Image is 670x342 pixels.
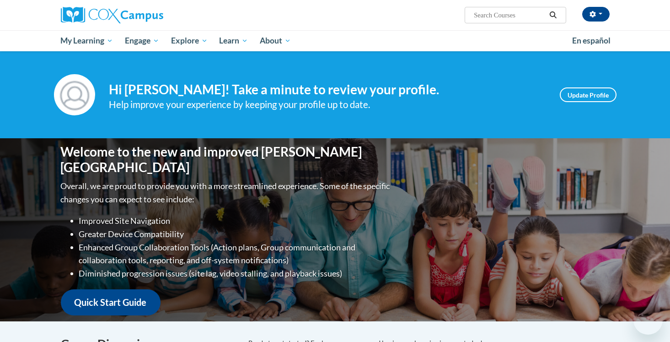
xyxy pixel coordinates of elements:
[546,10,560,21] button: Search
[61,144,392,175] h1: Welcome to the new and improved [PERSON_NAME][GEOGRAPHIC_DATA]
[473,10,546,21] input: Search Courses
[61,289,161,315] a: Quick Start Guide
[47,30,623,51] div: Main menu
[61,7,235,23] a: Cox Campus
[633,305,663,335] iframe: Button to launch messaging window
[61,179,392,206] p: Overall, we are proud to provide you with a more streamlined experience. Some of the specific cha...
[109,82,546,98] h4: Hi [PERSON_NAME]! Take a minute to review your profile.
[79,228,392,241] li: Greater Device Compatibility
[566,31,616,50] a: En español
[165,30,214,51] a: Explore
[60,35,113,46] span: My Learning
[109,97,546,112] div: Help improve your experience by keeping your profile up to date.
[582,7,610,22] button: Account Settings
[125,35,159,46] span: Engage
[79,267,392,280] li: Diminished progression issues (site lag, video stalling, and playback issues)
[79,241,392,267] li: Enhanced Group Collaboration Tools (Action plans, Group communication and collaboration tools, re...
[119,30,165,51] a: Engage
[260,35,291,46] span: About
[55,30,119,51] a: My Learning
[254,30,297,51] a: About
[54,74,95,115] img: Profile Image
[213,30,254,51] a: Learn
[219,35,248,46] span: Learn
[61,7,163,23] img: Cox Campus
[171,35,208,46] span: Explore
[79,214,392,228] li: Improved Site Navigation
[560,87,616,102] a: Update Profile
[572,36,611,45] span: En español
